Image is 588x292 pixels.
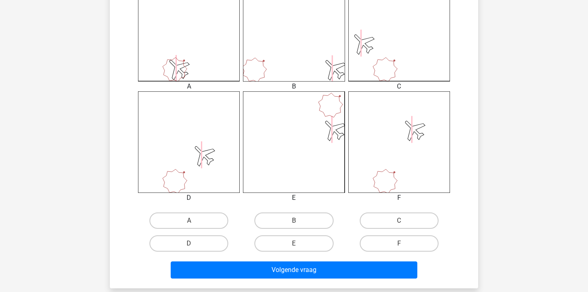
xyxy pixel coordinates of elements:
[132,193,246,203] div: D
[237,82,351,91] div: B
[360,235,439,252] label: F
[237,193,351,203] div: E
[360,212,439,229] label: C
[132,82,246,91] div: A
[342,193,456,203] div: F
[254,235,333,252] label: E
[149,235,228,252] label: D
[149,212,228,229] label: A
[171,261,418,279] button: Volgende vraag
[342,82,456,91] div: C
[254,212,333,229] label: B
